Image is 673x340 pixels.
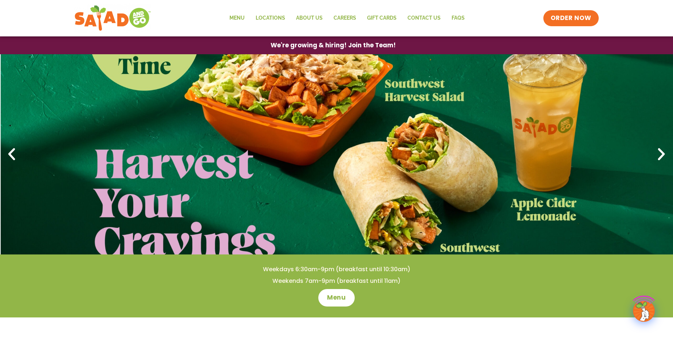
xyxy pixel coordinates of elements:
a: Menu [224,10,250,27]
span: Menu [327,293,346,302]
a: Locations [250,10,291,27]
span: ORDER NOW [551,14,591,23]
a: Careers [328,10,362,27]
nav: Menu [224,10,470,27]
a: GIFT CARDS [362,10,402,27]
h4: Weekdays 6:30am-9pm (breakfast until 10:30am) [15,265,658,273]
a: Menu [318,289,354,307]
a: FAQs [446,10,470,27]
a: About Us [291,10,328,27]
h4: Weekends 7am-9pm (breakfast until 11am) [15,277,658,285]
a: We're growing & hiring! Join the Team! [260,37,407,54]
span: We're growing & hiring! Join the Team! [271,42,396,48]
img: new-SAG-logo-768×292 [74,4,151,33]
a: Contact Us [402,10,446,27]
a: ORDER NOW [543,10,599,26]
